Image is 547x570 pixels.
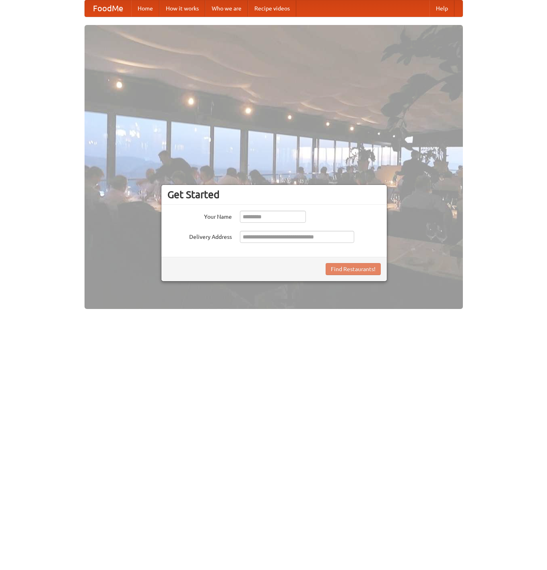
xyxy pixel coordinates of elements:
[326,263,381,275] button: Find Restaurants!
[167,231,232,241] label: Delivery Address
[85,0,131,17] a: FoodMe
[131,0,159,17] a: Home
[167,211,232,221] label: Your Name
[248,0,296,17] a: Recipe videos
[167,189,381,201] h3: Get Started
[205,0,248,17] a: Who we are
[429,0,454,17] a: Help
[159,0,205,17] a: How it works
